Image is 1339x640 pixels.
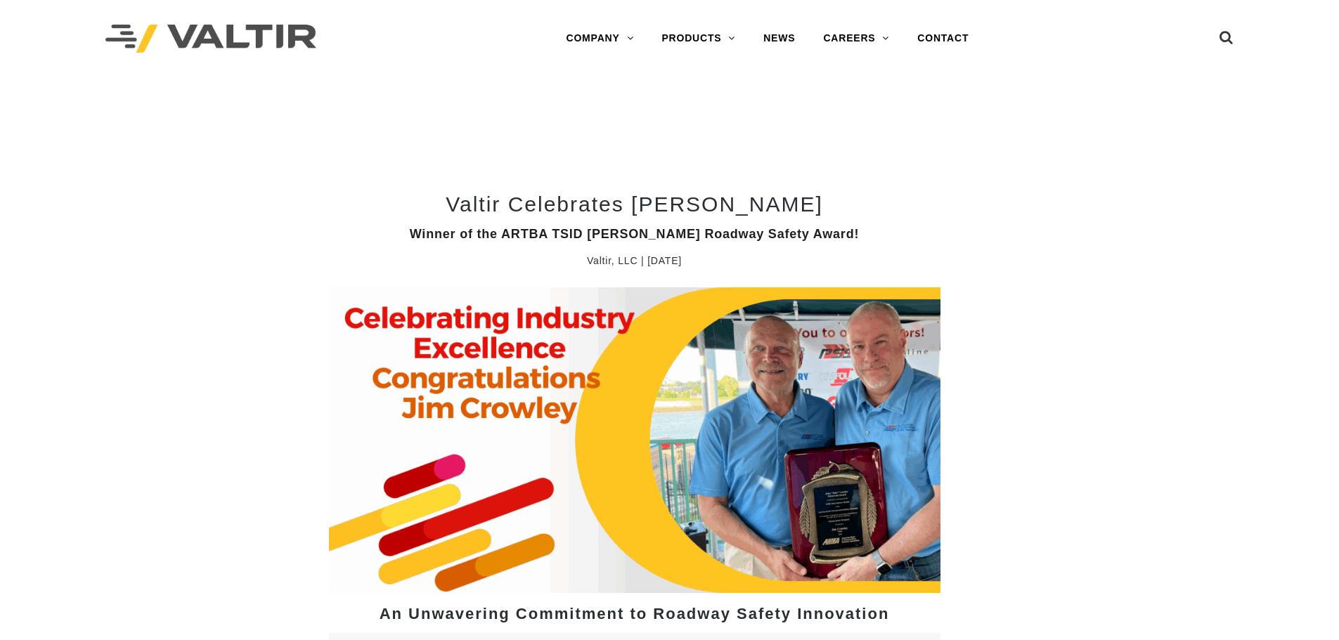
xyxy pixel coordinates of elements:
[380,605,890,622] strong: An Unwavering Commitment to Roadway Safety Innovation
[329,256,940,266] h5: Valtir, LLC | [DATE]
[903,25,983,53] a: CONTACT
[749,25,809,53] a: NEWS
[552,25,647,53] a: COMPANY
[329,192,940,216] h2: Valtir Celebrates [PERSON_NAME]
[410,227,860,241] strong: Winner of the ARTBA TSID [PERSON_NAME] Roadway Safety Award!
[647,25,749,53] a: PRODUCTS
[105,25,316,53] img: Valtir
[809,25,903,53] a: CAREERS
